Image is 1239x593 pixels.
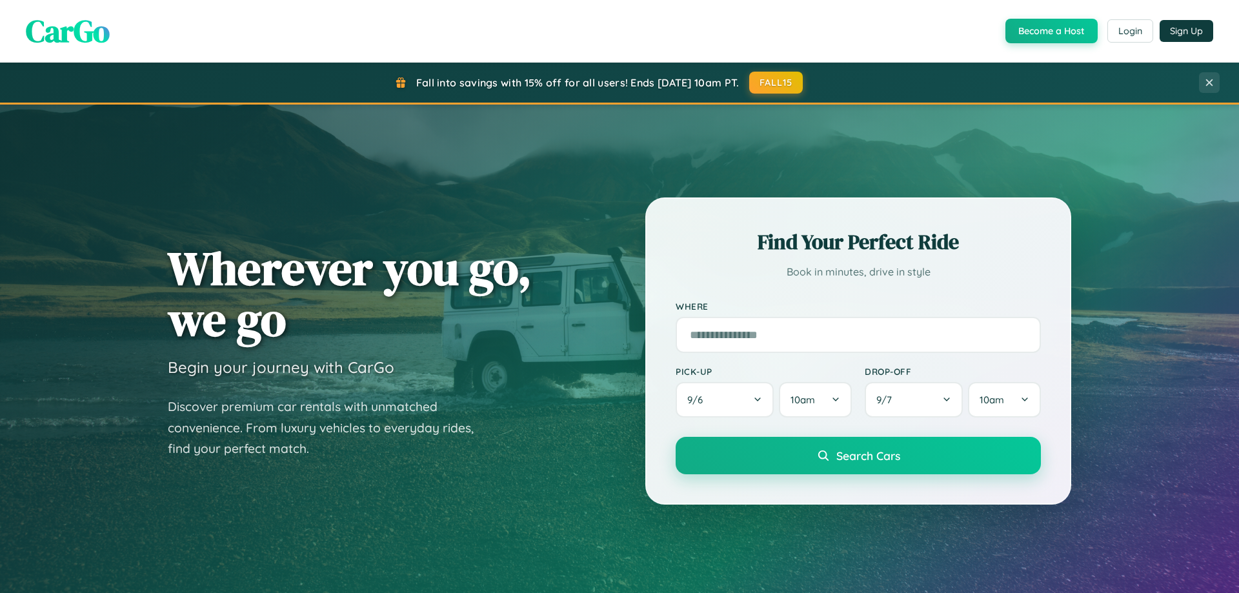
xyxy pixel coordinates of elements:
[1160,20,1213,42] button: Sign Up
[168,396,490,459] p: Discover premium car rentals with unmatched convenience. From luxury vehicles to everyday rides, ...
[865,366,1041,377] label: Drop-off
[26,10,110,52] span: CarGo
[416,76,740,89] span: Fall into savings with 15% off for all users! Ends [DATE] 10am PT.
[1005,19,1098,43] button: Become a Host
[676,437,1041,474] button: Search Cars
[687,394,709,406] span: 9 / 6
[676,382,774,417] button: 9/6
[836,448,900,463] span: Search Cars
[676,301,1041,312] label: Where
[876,394,898,406] span: 9 / 7
[980,394,1004,406] span: 10am
[168,357,394,377] h3: Begin your journey with CarGo
[676,228,1041,256] h2: Find Your Perfect Ride
[676,366,852,377] label: Pick-up
[676,263,1041,281] p: Book in minutes, drive in style
[865,382,963,417] button: 9/7
[968,382,1041,417] button: 10am
[791,394,815,406] span: 10am
[749,72,803,94] button: FALL15
[168,243,532,345] h1: Wherever you go, we go
[779,382,852,417] button: 10am
[1107,19,1153,43] button: Login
